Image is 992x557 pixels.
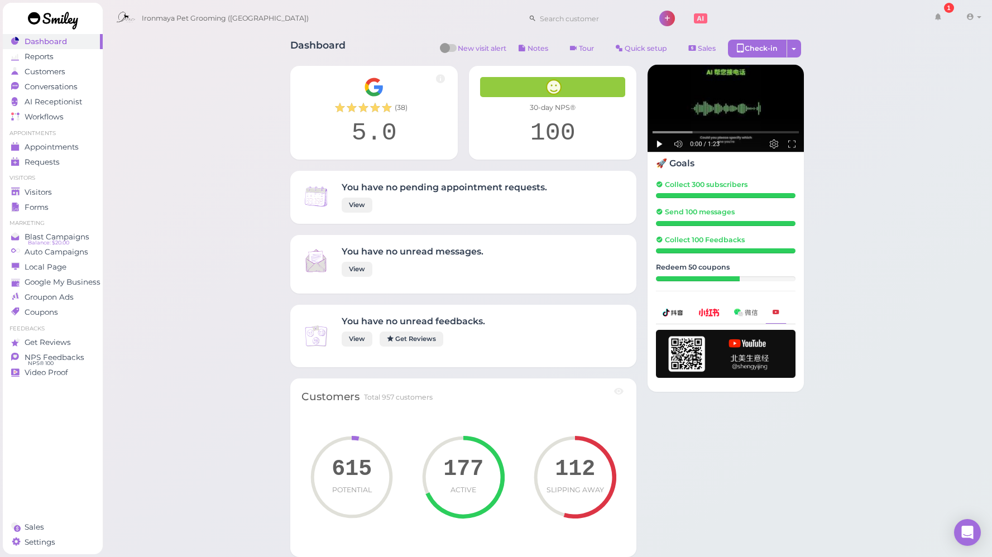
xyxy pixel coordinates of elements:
[301,246,330,275] img: Inbox
[25,188,52,197] span: Visitors
[342,198,372,213] a: View
[3,350,103,365] a: NPS Feedbacks NPS® 100
[698,309,720,316] img: xhs-786d23addd57f6a2be217d5a65f4ab6b.png
[342,246,483,257] h4: You have no unread messages.
[656,330,795,378] img: youtube-h-92280983ece59b2848f85fc261e8ffad.png
[25,203,49,212] span: Forms
[560,40,603,57] a: Tour
[25,67,65,76] span: Customers
[480,118,625,148] div: 100
[3,155,103,170] a: Requests
[3,325,103,333] li: Feedbacks
[301,321,330,350] img: Inbox
[3,79,103,94] a: Conversations
[536,9,644,27] input: Search customer
[25,308,58,317] span: Coupons
[606,40,677,57] a: Quick setup
[342,332,372,347] a: View
[3,49,103,64] a: Reports
[656,263,795,271] h5: Redeem 50 coupons
[364,392,433,402] div: Total 957 customers
[3,174,103,182] li: Visitors
[142,3,309,34] span: Ironmaya Pet Grooming ([GEOGRAPHIC_DATA])
[3,260,103,275] a: Local Page
[3,34,103,49] a: Dashboard
[25,292,74,302] span: Groupon Ads
[25,142,79,152] span: Appointments
[25,537,55,547] span: Settings
[698,44,716,52] span: Sales
[3,140,103,155] a: Appointments
[25,52,54,61] span: Reports
[656,158,795,169] h4: 🚀 Goals
[3,244,103,260] a: Auto Campaigns
[25,232,89,242] span: Blast Campaigns
[25,277,100,287] span: Google My Business
[28,238,69,247] span: Balance: $20.00
[480,103,625,113] div: 30-day NPS®
[954,519,981,546] div: Open Intercom Messenger
[25,157,60,167] span: Requests
[663,309,684,316] img: douyin-2727e60b7b0d5d1bbe969c21619e8014.png
[3,305,103,320] a: Coupons
[3,64,103,79] a: Customers
[3,94,103,109] a: AI Receptionist
[3,185,103,200] a: Visitors
[509,40,558,57] button: Notes
[25,97,82,107] span: AI Receptionist
[679,40,725,57] a: Sales
[3,219,103,227] li: Marketing
[728,40,787,57] div: Check-in
[25,112,64,122] span: Workflows
[301,390,360,405] div: Customers
[380,332,443,347] a: Get Reviews
[25,353,84,362] span: NPS Feedbacks
[3,335,103,350] a: Get Reviews
[25,338,71,347] span: Get Reviews
[3,109,103,124] a: Workflows
[656,276,740,281] div: 30
[342,182,547,193] h4: You have no pending appointment requests.
[458,44,506,60] span: New visit alert
[28,359,54,368] span: NPS® 100
[648,65,804,152] img: AI receptionist
[3,229,103,244] a: Blast Campaigns Balance: $20.00
[3,535,103,550] a: Settings
[944,3,954,13] div: 1
[656,236,795,244] h5: Collect 100 Feedbacks
[25,368,68,377] span: Video Proof
[656,180,795,189] h5: Collect 300 subscribers
[656,208,795,216] h5: Send 100 messages
[25,522,44,532] span: Sales
[25,262,66,272] span: Local Page
[25,37,67,46] span: Dashboard
[342,262,372,277] a: View
[25,247,88,257] span: Auto Campaigns
[3,520,103,535] a: Sales
[25,82,78,92] span: Conversations
[3,129,103,137] li: Appointments
[3,365,103,380] a: Video Proof
[3,200,103,215] a: Forms
[301,182,330,211] img: Inbox
[342,316,485,326] h4: You have no unread feedbacks.
[3,290,103,305] a: Groupon Ads
[734,309,758,316] img: wechat-a99521bb4f7854bbf8f190d1356e2cdb.png
[290,40,346,60] h1: Dashboard
[364,77,384,97] img: Google__G__Logo-edd0e34f60d7ca4a2f4ece79cff21ae3.svg
[395,103,408,113] span: ( 38 )
[3,275,103,290] a: Google My Business
[301,118,447,148] div: 5.0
